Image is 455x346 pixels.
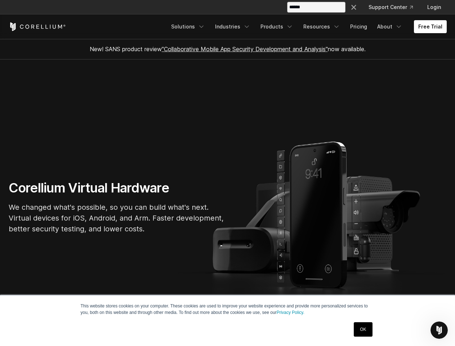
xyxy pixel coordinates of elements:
[256,20,298,33] a: Products
[341,1,447,14] div: Navigation Menu
[431,321,448,339] iframe: Intercom live chat
[167,20,447,33] div: Navigation Menu
[9,180,225,196] h1: Corellium Virtual Hardware
[414,20,447,33] a: Free Trial
[346,20,371,33] a: Pricing
[211,20,255,33] a: Industries
[421,1,447,14] a: Login
[90,45,366,53] span: New! SANS product review now available.
[354,322,372,337] a: OK
[299,20,344,33] a: Resources
[373,20,407,33] a: About
[347,1,360,14] button: Search
[9,202,225,234] p: We changed what's possible, so you can build what's next. Virtual devices for iOS, Android, and A...
[167,20,209,33] a: Solutions
[350,1,357,12] div: ×
[9,22,66,31] a: Corellium Home
[363,1,419,14] a: Support Center
[162,45,328,53] a: "Collaborative Mobile App Security Development and Analysis"
[81,303,375,316] p: This website stores cookies on your computer. These cookies are used to improve your website expe...
[277,310,304,315] a: Privacy Policy.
